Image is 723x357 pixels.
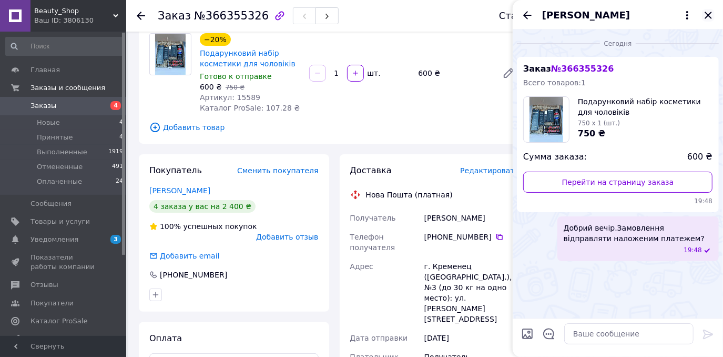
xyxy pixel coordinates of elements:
span: Аналитика [30,334,69,344]
span: 750 x 1 (шт.) [578,120,620,127]
span: 19:48 12.10.2025 [684,246,702,255]
button: Закрыть [702,9,715,22]
span: Сумма заказа: [523,151,587,163]
div: шт. [365,68,382,78]
span: Оплаченные [37,177,82,186]
span: Подарунковий набір косметики для чоловіків [578,96,712,117]
span: 750 ₴ [578,128,606,138]
button: [PERSON_NAME] [542,8,694,22]
span: Заказ [523,64,614,74]
span: Добавить отзыв [256,233,318,241]
span: 600 ₴ [687,151,712,163]
div: успешных покупок [149,221,257,232]
span: Редактировать [460,166,519,175]
img: Подарунковий набір косметики для чоловіків [155,34,186,75]
div: [PHONE_NUMBER] [424,232,519,242]
div: Добавить email [159,251,221,261]
span: Сменить покупателя [237,166,318,175]
span: №366355326 [194,9,269,22]
span: Beauty_Shop [34,6,113,16]
span: Главная [30,65,60,75]
span: Товары и услуги [30,217,90,226]
img: 6334015154_w100_h100_podarunkovij-nabir-kosmetiki.jpg [529,97,564,142]
span: Принятые [37,133,73,142]
span: Заказ [158,9,191,22]
span: 24 [116,177,123,186]
span: Отмененные [37,162,83,172]
div: [PHONE_NUMBER] [159,270,228,280]
span: Доставка [350,165,392,175]
a: Перейти на страницу заказа [523,172,712,193]
span: Дата отправки [350,334,408,342]
div: −20% [200,33,231,46]
div: Добавить email [148,251,221,261]
span: Покупатель [149,165,202,175]
span: Готово к отправке [200,72,272,81]
span: 19:48 12.10.2025 [523,197,712,206]
span: 4 [110,101,121,110]
span: Заказы [30,101,56,111]
span: Оплата [149,333,182,343]
span: 4 [119,118,123,127]
span: Новые [37,118,60,127]
div: [DATE] [422,329,521,348]
span: № 366355326 [551,64,614,74]
span: Показатели работы компании [30,253,97,272]
div: Статус заказа [499,11,569,21]
span: 4 [119,133,123,142]
span: Добрий вечір.Замовлення відправляти наложеним платежем? [564,223,712,244]
span: Отзывы [30,280,58,290]
span: Артикул: 15589 [200,93,260,102]
button: Открыть шаблоны ответов [542,327,556,341]
a: [PERSON_NAME] [149,186,210,195]
span: Добавить товар [149,122,519,133]
span: Выполненные [37,147,87,157]
div: 12.10.2025 [517,38,719,48]
div: г. Кременец ([GEOGRAPHIC_DATA].), №3 (до 30 кг на одно место): ул. [PERSON_NAME][STREET_ADDRESS] [422,257,521,329]
span: Адрес [350,262,373,271]
div: Вернуться назад [137,11,145,21]
span: Уведомления [30,235,78,244]
input: Поиск [5,37,124,56]
span: 600 ₴ [200,83,222,91]
span: 3 [110,235,121,244]
span: Сегодня [600,39,636,48]
span: Всего товаров: 1 [523,78,586,87]
span: Сообщения [30,199,72,209]
button: Назад [521,9,534,22]
div: [PERSON_NAME] [422,209,521,227]
span: Получатель [350,214,396,222]
div: Ваш ID: 3806130 [34,16,126,25]
span: 1919 [108,147,123,157]
a: Редактировать [498,63,519,84]
span: Каталог ProSale: 107.28 ₴ [200,104,300,112]
span: 491 [112,162,123,172]
div: Нова Пошта (платная) [363,190,455,200]
span: [PERSON_NAME] [542,8,630,22]
span: 100% [160,222,181,231]
span: Телефон получателя [350,233,395,252]
span: Заказы и сообщения [30,83,105,93]
span: 750 ₴ [226,84,245,91]
div: 600 ₴ [414,66,494,81]
span: Покупатели [30,299,74,308]
span: Каталог ProSale [30,316,87,326]
a: Подарунковий набір косметики для чоловіків [200,49,296,68]
div: 4 заказа у вас на 2 400 ₴ [149,200,256,213]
